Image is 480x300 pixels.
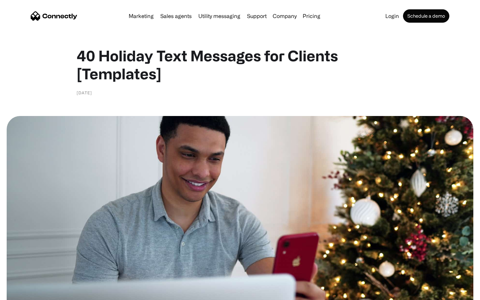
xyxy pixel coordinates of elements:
a: Pricing [300,13,323,19]
a: home [31,11,77,21]
div: Company [271,11,299,21]
div: [DATE] [77,89,92,96]
a: Schedule a demo [403,9,449,23]
div: Company [273,11,297,21]
a: Marketing [126,13,156,19]
aside: Language selected: English [7,288,40,298]
a: Login [383,13,402,19]
a: Utility messaging [196,13,243,19]
a: Sales agents [158,13,194,19]
h1: 40 Holiday Text Messages for Clients [Templates] [77,47,403,83]
a: Support [244,13,269,19]
ul: Language list [13,288,40,298]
